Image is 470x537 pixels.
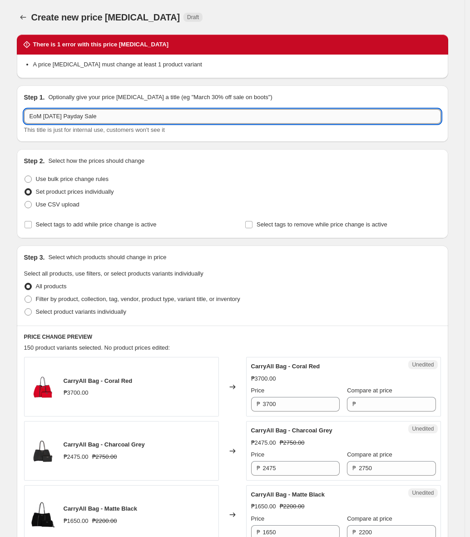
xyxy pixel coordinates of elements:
div: ₱1650.00 [64,517,89,526]
span: ₱ [352,465,356,472]
span: ₱ [257,465,260,472]
strike: ₱2750.00 [92,452,117,462]
strike: ₱2200.00 [280,502,305,511]
div: ₱2475.00 [64,452,89,462]
span: CarryAll Bag - Charcoal Grey [251,427,332,434]
span: CarryAll Bag - Coral Red [251,363,320,370]
span: Compare at price [347,515,392,522]
span: Compare at price [347,451,392,458]
span: ₱ [257,529,260,536]
span: Select product variants individually [36,308,126,315]
p: Select which products should change in price [48,253,166,262]
div: ₱3700.00 [251,374,276,383]
span: Select tags to remove while price change is active [257,221,387,228]
span: Create new price [MEDICAL_DATA] [31,12,180,22]
h2: Step 1. [24,93,45,102]
span: ₱ [352,401,356,407]
span: Price [251,387,265,394]
span: Compare at price [347,387,392,394]
span: Unedited [412,425,434,432]
h2: Step 3. [24,253,45,262]
span: All products [36,283,67,290]
input: 30% off holiday sale [24,109,441,124]
img: ProductDimensionNuprene1024x1024_9_1_80x.png [29,373,56,401]
strike: ₱2200.00 [92,517,117,526]
span: Select tags to add while price change is active [36,221,157,228]
div: ₱2475.00 [251,438,276,447]
span: Filter by product, collection, tag, vendor, product type, variant title, or inventory [36,296,240,302]
strike: ₱2750.00 [280,438,305,447]
img: ProductDimensionNuprene1024x1024_8_80x.png [29,437,56,465]
span: CarryAll Bag - Matte Black [64,505,138,512]
span: 150 product variants selected. No product prices edited: [24,344,170,351]
span: Price [251,515,265,522]
span: ₱ [352,529,356,536]
span: CarryAll Bag - Matte Black [251,491,325,498]
span: ₱ [257,401,260,407]
span: Use bulk price change rules [36,176,109,182]
span: Draft [187,14,199,21]
li: A price [MEDICAL_DATA] must change at least 1 product variant [33,60,441,69]
button: Price change jobs [17,11,30,24]
h6: PRICE CHANGE PREVIEW [24,333,441,341]
p: Select how the prices should change [48,156,144,166]
h2: There is 1 error with this price [MEDICAL_DATA] [33,40,169,49]
span: Unedited [412,361,434,368]
span: Unedited [412,489,434,497]
span: CarryAll Bag - Charcoal Grey [64,441,145,448]
span: CarryAll Bag - Coral Red [64,377,133,384]
span: Select all products, use filters, or select products variants individually [24,270,203,277]
span: Set product prices individually [36,188,114,195]
p: Optionally give your price [MEDICAL_DATA] a title (eg "March 30% off sale on boots") [48,93,272,102]
img: CarryAll_Bag_Matte_Black_1_WEB_NP_80x.jpg [29,501,56,528]
span: Use CSV upload [36,201,79,208]
h2: Step 2. [24,156,45,166]
div: ₱3700.00 [64,388,89,397]
div: ₱1650.00 [251,502,276,511]
span: Price [251,451,265,458]
span: This title is just for internal use, customers won't see it [24,126,165,133]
